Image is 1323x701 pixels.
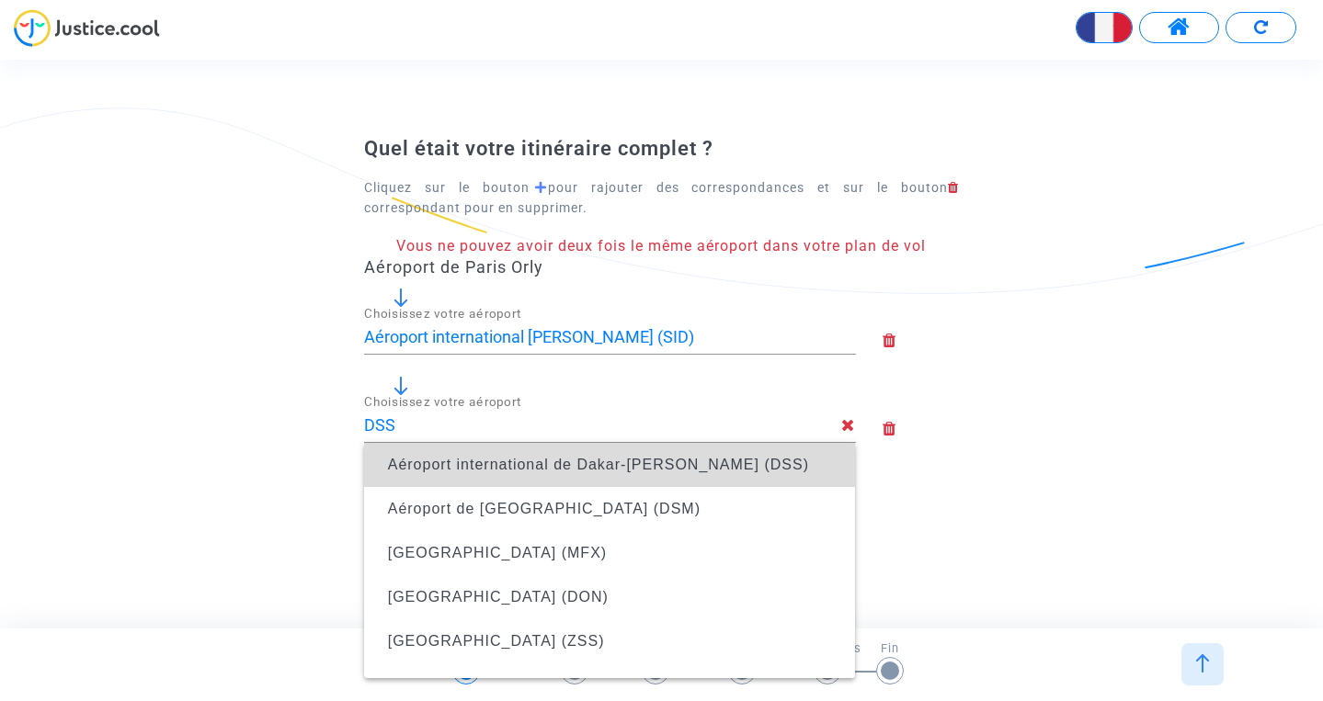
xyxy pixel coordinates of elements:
[1076,12,1133,43] button: Changer la langue
[1254,20,1268,34] img: Recommencer le formulaire
[388,589,609,605] span: [GEOGRAPHIC_DATA] (DON)
[388,457,809,472] span: Aéroport international de Dakar-[PERSON_NAME] (DSS)
[388,501,701,516] span: Aéroport de [GEOGRAPHIC_DATA] (DSM)
[388,545,607,560] span: [GEOGRAPHIC_DATA] (MFX)
[388,633,605,649] span: [GEOGRAPHIC_DATA] (ZSS)
[1139,12,1219,43] button: Accéder à mon espace utilisateur
[388,677,606,693] span: [GEOGRAPHIC_DATA] (PBV)
[14,9,160,47] img: jc-logo.svg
